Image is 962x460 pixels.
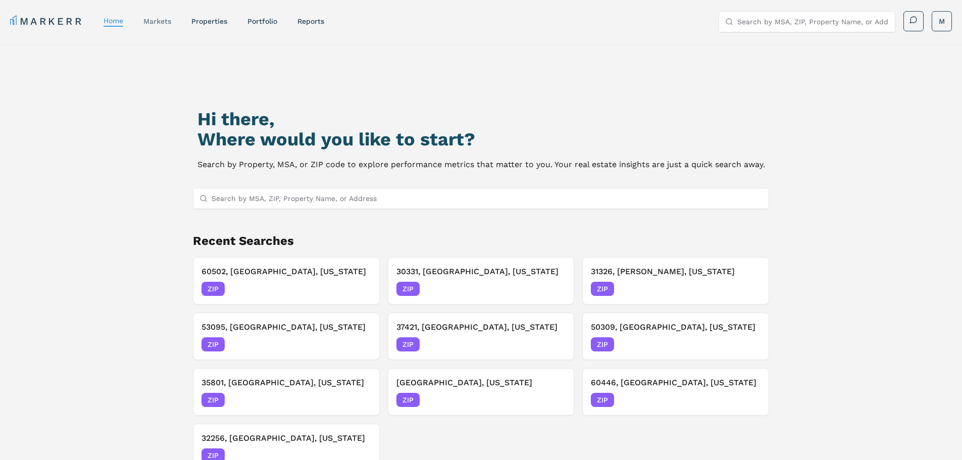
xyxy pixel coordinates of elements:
[143,17,171,25] a: markets
[738,395,761,405] span: [DATE]
[388,257,575,304] button: 30331, [GEOGRAPHIC_DATA], [US_STATE]ZIP[DATE]
[582,313,769,360] button: 50309, [GEOGRAPHIC_DATA], [US_STATE]ZIP[DATE]
[193,233,770,249] h2: Recent Searches
[591,377,761,389] h3: 60446, [GEOGRAPHIC_DATA], [US_STATE]
[10,14,83,28] a: MARKERR
[396,337,420,351] span: ZIP
[191,17,227,25] a: properties
[104,17,123,25] a: home
[591,393,614,407] span: ZIP
[396,266,566,278] h3: 30331, [GEOGRAPHIC_DATA], [US_STATE]
[201,266,371,278] h3: 60502, [GEOGRAPHIC_DATA], [US_STATE]
[939,16,945,26] span: M
[212,188,763,209] input: Search by MSA, ZIP, Property Name, or Address
[737,12,889,32] input: Search by MSA, ZIP, Property Name, or Address
[348,284,371,294] span: [DATE]
[193,368,380,416] button: 35801, [GEOGRAPHIC_DATA], [US_STATE]ZIP[DATE]
[396,321,566,333] h3: 37421, [GEOGRAPHIC_DATA], [US_STATE]
[201,282,225,296] span: ZIP
[201,321,371,333] h3: 53095, [GEOGRAPHIC_DATA], [US_STATE]
[591,337,614,351] span: ZIP
[247,17,277,25] a: Portfolio
[543,284,566,294] span: [DATE]
[193,257,380,304] button: 60502, [GEOGRAPHIC_DATA], [US_STATE]ZIP[DATE]
[543,339,566,349] span: [DATE]
[201,377,371,389] h3: 35801, [GEOGRAPHIC_DATA], [US_STATE]
[348,395,371,405] span: [DATE]
[738,339,761,349] span: [DATE]
[396,393,420,407] span: ZIP
[932,11,952,31] button: M
[348,339,371,349] span: [DATE]
[388,313,575,360] button: 37421, [GEOGRAPHIC_DATA], [US_STATE]ZIP[DATE]
[193,313,380,360] button: 53095, [GEOGRAPHIC_DATA], [US_STATE]ZIP[DATE]
[197,129,765,149] h2: Where would you like to start?
[396,282,420,296] span: ZIP
[197,109,765,129] h1: Hi there,
[543,395,566,405] span: [DATE]
[297,17,324,25] a: reports
[197,158,765,172] p: Search by Property, MSA, or ZIP code to explore performance metrics that matter to you. Your real...
[582,368,769,416] button: 60446, [GEOGRAPHIC_DATA], [US_STATE]ZIP[DATE]
[201,432,371,444] h3: 32256, [GEOGRAPHIC_DATA], [US_STATE]
[201,393,225,407] span: ZIP
[388,368,575,416] button: [GEOGRAPHIC_DATA], [US_STATE]ZIP[DATE]
[591,321,761,333] h3: 50309, [GEOGRAPHIC_DATA], [US_STATE]
[201,337,225,351] span: ZIP
[582,257,769,304] button: 31326, [PERSON_NAME], [US_STATE]ZIP[DATE]
[738,284,761,294] span: [DATE]
[396,377,566,389] h3: [GEOGRAPHIC_DATA], [US_STATE]
[591,266,761,278] h3: 31326, [PERSON_NAME], [US_STATE]
[591,282,614,296] span: ZIP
